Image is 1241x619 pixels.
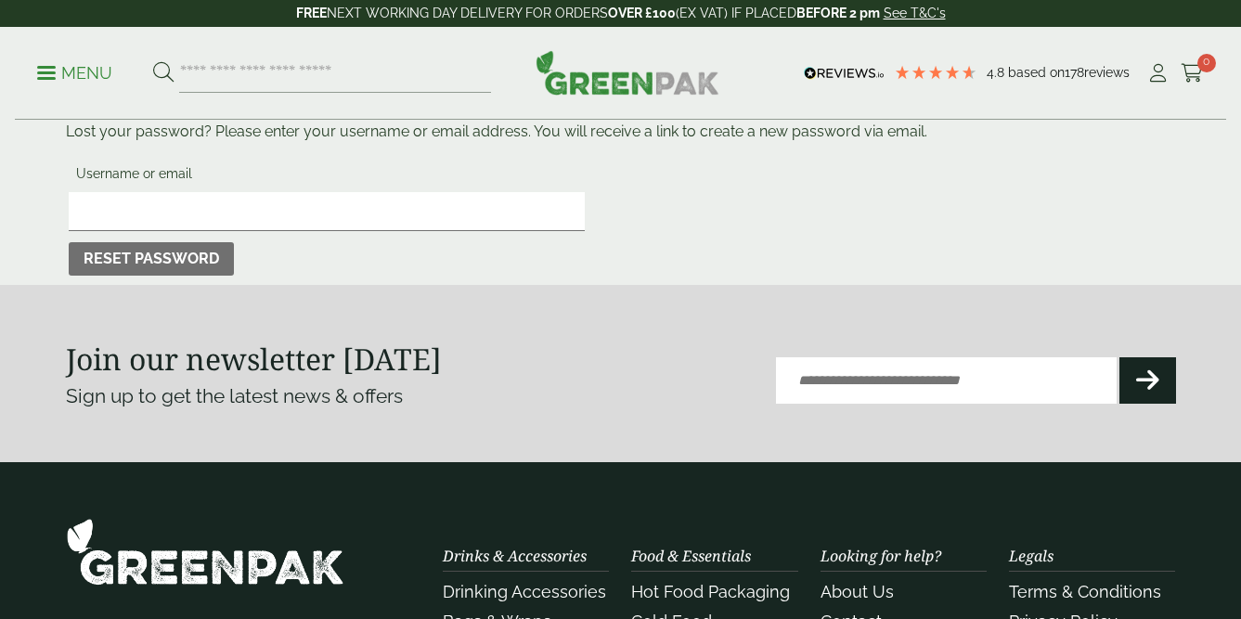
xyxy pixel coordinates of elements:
[69,242,234,276] button: Reset password
[66,339,442,379] strong: Join our newsletter [DATE]
[821,582,894,601] a: About Us
[66,121,1176,143] p: Lost your password? Please enter your username or email address. You will receive a link to creat...
[1084,65,1130,80] span: reviews
[804,67,885,80] img: REVIEWS.io
[1197,54,1216,72] span: 0
[1146,64,1170,83] i: My Account
[987,65,1008,80] span: 4.8
[66,381,565,411] p: Sign up to get the latest news & offers
[631,582,790,601] a: Hot Food Packaging
[536,50,719,95] img: GreenPak Supplies
[1009,582,1161,601] a: Terms & Conditions
[884,6,946,20] a: See T&C's
[1181,59,1204,87] a: 0
[1181,64,1204,83] i: Cart
[796,6,880,20] strong: BEFORE 2 pm
[608,6,676,20] strong: OVER £100
[1065,65,1084,80] span: 178
[66,518,344,586] img: GreenPak Supplies
[443,582,606,601] a: Drinking Accessories
[296,6,327,20] strong: FREE
[1008,65,1065,80] span: Based on
[69,161,585,192] label: Username or email
[37,62,112,81] a: Menu
[894,64,977,81] div: 4.78 Stars
[37,62,112,84] p: Menu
